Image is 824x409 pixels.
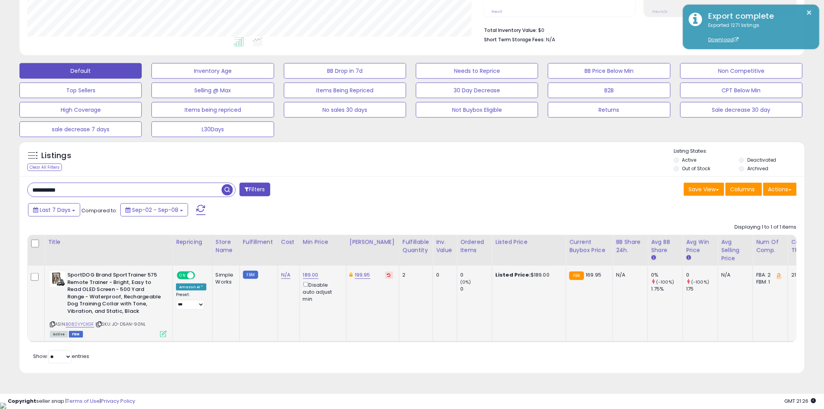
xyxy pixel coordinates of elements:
div: Amazon AI * [176,284,206,291]
button: Items being repriced [151,102,274,118]
button: × [806,8,813,18]
div: Disable auto adjust min [303,280,340,303]
div: Current Buybox Price [569,238,609,254]
div: Export complete [703,11,813,22]
img: 41B2-6wBbUL._SL40_.jpg [50,271,65,287]
div: Store Name [216,238,236,254]
div: Avg Win Price [686,238,715,254]
div: 0 [686,271,718,279]
button: Sep-02 - Sep-08 [120,203,188,217]
a: B082VYCKGF [66,321,94,328]
span: | SKU: JO-D5AN-90NL [95,321,146,327]
b: SportDOG Brand SportTrainer 575 Remote Trainer - Bright, Easy to Read OLED Screen - 500 Yard Rang... [67,271,162,317]
div: ASIN: [50,271,167,337]
span: Columns [731,185,755,193]
label: Out of Stock [682,165,711,172]
a: 199.95 [355,271,370,279]
div: Avg BB Share [651,238,680,254]
div: $189.00 [495,271,560,279]
div: Inv. value [436,238,454,254]
a: Terms of Use [67,397,100,405]
span: Last 7 Days [40,206,70,214]
div: Repricing [176,238,209,246]
p: Listing States: [674,148,805,155]
button: High Coverage [19,102,142,118]
div: Num of Comp. [756,238,785,254]
span: Show: entries [33,353,89,360]
span: OFF [194,272,206,279]
button: BB Drop in 7d [284,63,406,79]
div: Clear All Filters [27,164,62,171]
div: BB Share 24h. [616,238,644,254]
button: sale decrease 7 days [19,122,142,137]
button: 30 Day Decrease [416,83,538,98]
div: Title [48,238,169,246]
button: Last 7 Days [28,203,80,217]
div: Listed Price [495,238,563,246]
b: Short Term Storage Fees: [484,36,545,43]
small: Avg Win Price. [686,254,691,261]
small: Prev: N/A [652,9,667,14]
div: Fulfillment [243,238,275,246]
button: No sales 30 days [284,102,406,118]
small: FBA [569,271,584,280]
button: Default [19,63,142,79]
h5: Listings [41,150,71,161]
li: $0 [484,25,791,34]
span: ON [178,272,187,279]
label: Archived [747,165,768,172]
small: Prev: 0 [491,9,502,14]
button: Not Buybox Eligible [416,102,538,118]
button: Filters [239,183,270,196]
button: L30Days [151,122,274,137]
button: Actions [763,183,797,196]
div: Fulfillable Quantity [403,238,430,254]
div: seller snap | | [8,398,135,405]
div: 0 [436,271,451,279]
a: Privacy Policy [101,397,135,405]
button: Inventory Age [151,63,274,79]
small: (0%) [460,279,471,285]
small: (-100%) [691,279,709,285]
button: Items Being Repriced [284,83,406,98]
div: Avg Selling Price [721,238,750,263]
a: N/A [281,271,291,279]
div: Simple Works [216,271,234,286]
div: N/A [616,271,642,279]
small: FBM [243,271,258,279]
span: Sep-02 - Sep-08 [132,206,178,214]
div: Ordered Items [460,238,489,254]
div: Exported 1271 listings. [703,22,813,44]
div: Preset: [176,292,206,310]
span: Compared to: [81,207,117,214]
strong: Copyright [8,397,36,405]
label: Active [682,157,697,163]
button: Save View [684,183,724,196]
span: N/A [546,36,555,43]
a: 189.00 [303,271,319,279]
button: Needs to Reprice [416,63,538,79]
button: Columns [725,183,762,196]
button: CPT Below Min [680,83,803,98]
div: 0 [460,271,492,279]
div: 2 [403,271,427,279]
small: (-100%) [656,279,674,285]
button: Returns [548,102,670,118]
div: Displaying 1 to 1 of 1 items [735,224,797,231]
div: 0 [460,286,492,293]
span: FBM [69,331,83,338]
span: 2025-09-16 21:26 GMT [785,397,816,405]
button: Sale decrease 30 day [680,102,803,118]
div: N/A [721,271,747,279]
div: 0% [651,271,683,279]
div: [PERSON_NAME] [350,238,396,246]
a: Download [708,36,739,43]
button: BB Price Below Min [548,63,670,79]
b: Total Inventory Value: [484,27,537,33]
span: 169.95 [586,271,602,279]
div: Min Price [303,238,343,246]
small: Avg BB Share. [651,254,656,261]
div: FBM: 1 [756,279,782,286]
button: Selling @ Max [151,83,274,98]
div: Cost [281,238,296,246]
